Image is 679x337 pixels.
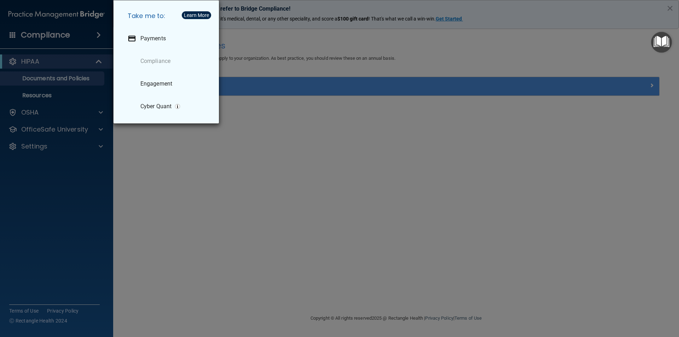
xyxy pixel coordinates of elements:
[122,6,213,26] h5: Take me to:
[122,29,213,48] a: Payments
[122,74,213,94] a: Engagement
[651,32,672,53] button: Open Resource Center
[140,35,166,42] p: Payments
[140,80,172,87] p: Engagement
[122,51,213,71] a: Compliance
[140,103,172,110] p: Cyber Quant
[184,13,209,18] div: Learn More
[182,11,211,19] button: Learn More
[122,97,213,116] a: Cyber Quant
